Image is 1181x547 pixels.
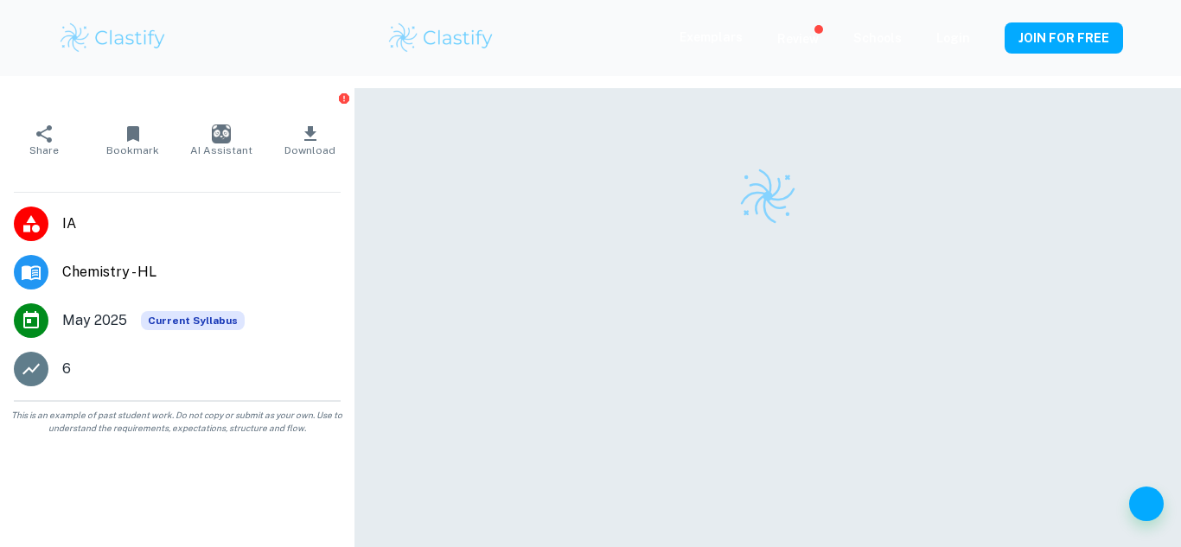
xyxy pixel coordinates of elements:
[1129,487,1164,521] button: Help and Feedback
[190,144,252,156] span: AI Assistant
[338,92,351,105] button: Report issue
[853,31,902,45] a: Schools
[29,144,59,156] span: Share
[62,310,127,331] span: May 2025
[88,116,176,164] button: Bookmark
[177,116,265,164] button: AI Assistant
[7,409,348,435] span: This is an example of past student work. Do not copy or submit as your own. Use to understand the...
[936,31,970,45] a: Login
[106,144,159,156] span: Bookmark
[212,124,231,143] img: AI Assistant
[141,311,245,330] span: Current Syllabus
[62,359,71,379] p: 6
[737,166,798,226] img: Clastify logo
[58,21,168,55] img: Clastify logo
[680,28,743,47] p: Exemplars
[284,144,335,156] span: Download
[62,262,341,283] span: Chemistry - HL
[386,21,496,55] img: Clastify logo
[265,116,354,164] button: Download
[777,29,819,48] p: Review
[62,213,341,234] span: IA
[1005,22,1123,54] button: JOIN FOR FREE
[141,311,245,330] div: This exemplar is based on the current syllabus. Feel free to refer to it for inspiration/ideas wh...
